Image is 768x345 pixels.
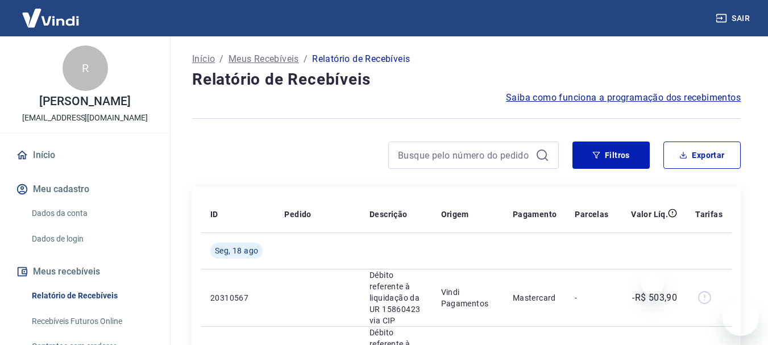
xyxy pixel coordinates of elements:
button: Meu cadastro [14,177,156,202]
p: Descrição [370,209,408,220]
p: [EMAIL_ADDRESS][DOMAIN_NAME] [22,112,148,124]
h4: Relatório de Recebíveis [192,68,741,91]
p: Vindi Pagamentos [441,286,495,309]
div: R [63,45,108,91]
a: Recebíveis Futuros Online [27,310,156,333]
button: Filtros [572,142,650,169]
input: Busque pelo número do pedido [398,147,531,164]
span: Seg, 18 ago [215,245,258,256]
p: Pedido [284,209,311,220]
button: Exportar [663,142,741,169]
a: Saiba como funciona a programação dos recebimentos [506,91,741,105]
p: / [304,52,308,66]
p: Pagamento [513,209,557,220]
a: Início [14,143,156,168]
p: Origem [441,209,469,220]
a: Relatório de Recebíveis [27,284,156,307]
p: Relatório de Recebíveis [312,52,410,66]
p: -R$ 503,90 [632,291,677,305]
p: Débito referente à liquidação da UR 15860423 via CIP [370,269,422,326]
button: Meus recebíveis [14,259,156,284]
iframe: Botão para abrir a janela de mensagens [723,300,759,336]
p: ID [210,209,218,220]
p: - [575,292,608,304]
a: Dados de login [27,227,156,251]
p: Tarifas [695,209,723,220]
p: Valor Líq. [631,209,668,220]
a: Meus Recebíveis [229,52,299,66]
p: 20310567 [210,292,266,304]
p: Parcelas [575,209,608,220]
button: Sair [713,8,754,29]
iframe: Fechar mensagem [641,272,664,295]
a: Início [192,52,215,66]
img: Vindi [14,1,88,35]
p: [PERSON_NAME] [39,95,130,107]
p: / [219,52,223,66]
p: Mastercard [513,292,557,304]
a: Dados da conta [27,202,156,225]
